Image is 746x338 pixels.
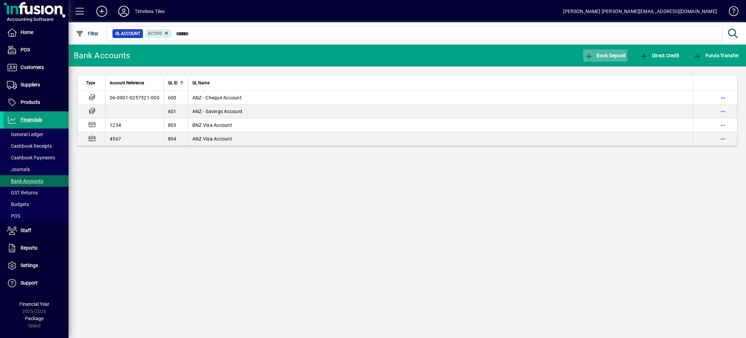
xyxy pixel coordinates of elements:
[21,117,42,122] span: Financials
[21,263,38,268] span: Settings
[718,92,729,103] button: More options
[7,190,38,195] span: GST Returns
[7,155,55,160] span: Cashbook Payments
[21,228,31,233] span: Staff
[105,118,164,132] td: 1234
[192,79,209,87] span: GL Name
[113,5,135,17] button: Profile
[21,245,37,251] span: Reports
[145,29,172,38] mat-chip: Activation Status: Active
[25,316,44,321] span: Package
[3,175,69,187] a: Bank Accounts
[7,167,30,172] span: Journals
[3,59,69,76] a: Customers
[21,99,40,105] span: Products
[7,202,29,207] span: Budgets
[3,187,69,198] a: GST Returns
[718,120,729,131] button: More options
[21,64,44,70] span: Customers
[3,129,69,140] a: General Ledger
[192,122,232,128] span: BNZ Visa Account
[20,301,49,307] span: Financial Year
[7,143,52,149] span: Cashbook Receipts
[168,79,178,87] span: GL ID
[135,6,165,17] div: Timeless Tiles
[76,31,99,36] span: Filter
[21,47,30,52] span: POS
[638,49,681,62] button: Direct Credit
[3,76,69,94] a: Suppliers
[168,95,177,100] span: 600
[110,79,144,87] span: Account Reference
[105,132,164,146] td: 4567
[74,50,130,61] div: Bank Accounts
[718,106,729,117] button: More options
[74,27,100,40] button: Filter
[7,178,43,184] span: Bank Accounts
[7,213,20,219] span: POS
[718,133,729,144] button: More options
[3,198,69,210] a: Budgets
[3,257,69,274] a: Settings
[3,41,69,59] a: POS
[168,79,184,87] div: GL ID
[21,82,40,87] span: Suppliers
[148,31,162,36] span: Active
[694,53,739,58] span: Funds Transfer
[3,240,69,257] a: Reports
[192,136,232,142] span: ANZ Visa Account
[640,53,679,58] span: Direct Credit
[168,122,177,128] span: 803
[115,30,140,37] span: GL Account
[724,1,737,24] a: Knowledge Base
[21,280,38,286] span: Support
[168,136,177,142] span: 804
[3,24,69,41] a: Home
[192,79,688,87] div: GL Name
[91,5,113,17] button: Add
[585,53,626,58] span: Bank Deposit
[563,6,717,17] div: [PERSON_NAME] [PERSON_NAME][EMAIL_ADDRESS][DOMAIN_NAME]
[3,94,69,111] a: Products
[3,152,69,164] a: Cashbook Payments
[3,210,69,222] a: POS
[692,49,741,62] button: Funds Transfer
[86,79,101,87] div: Type
[583,49,628,62] button: Bank Deposit
[86,79,95,87] span: Type
[168,109,177,114] span: 601
[105,91,164,105] td: 06-0901-0257321-000
[7,132,43,137] span: General Ledger
[192,109,242,114] span: ANZ - Savings Account
[3,222,69,239] a: Staff
[3,275,69,292] a: Support
[192,95,242,100] span: ANZ - Cheque Account
[3,164,69,175] a: Journals
[21,29,33,35] span: Home
[3,140,69,152] a: Cashbook Receipts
